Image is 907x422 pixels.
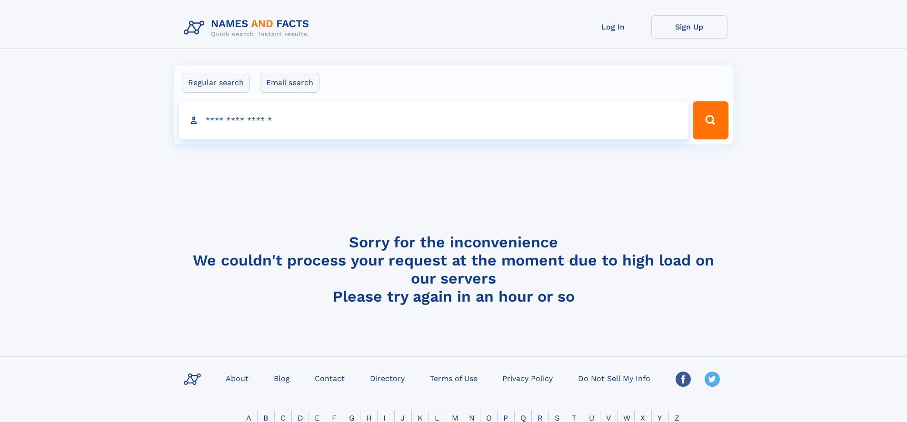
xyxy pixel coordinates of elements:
a: Contact [311,371,349,385]
a: Terms of Use [426,371,481,385]
label: Email search [260,73,319,93]
h4: Sorry for the inconvenience We couldn't process your request at the moment due to high load on ou... [180,233,728,305]
a: Privacy Policy [498,371,557,385]
label: Regular search [182,73,250,93]
a: Sign Up [651,15,728,39]
input: search input [179,101,689,139]
button: Search Button [693,101,728,139]
img: Facebook [676,372,691,387]
a: Log In [575,15,651,39]
img: Twitter [705,372,720,387]
a: Do Not Sell My Info [574,371,654,385]
a: About [222,371,252,385]
a: Blog [270,371,294,385]
img: Logo Names and Facts [180,15,317,41]
a: Directory [366,371,409,385]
